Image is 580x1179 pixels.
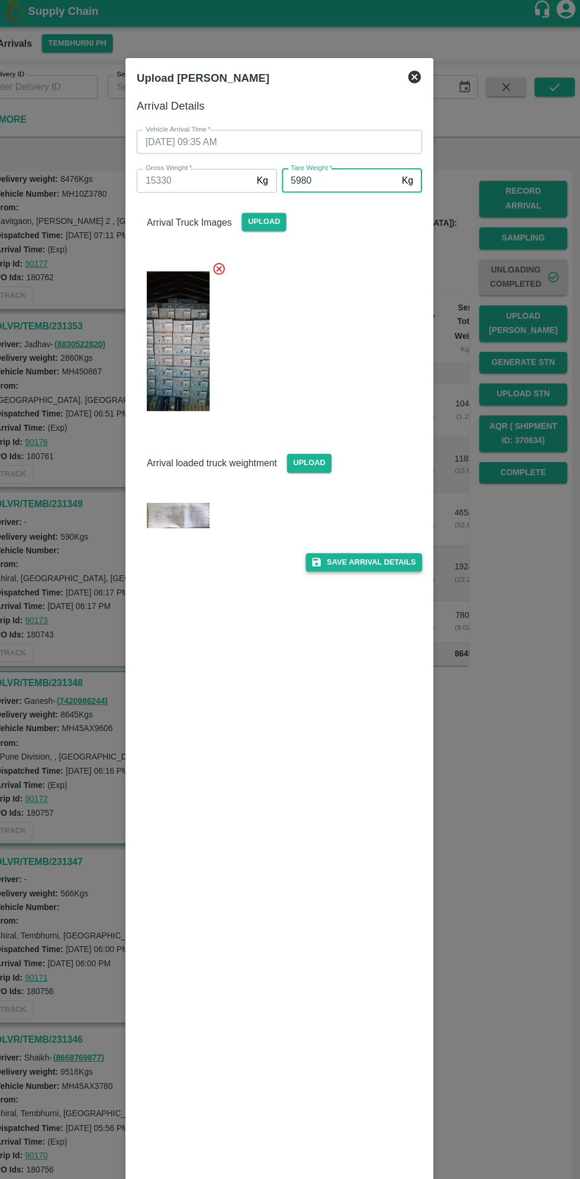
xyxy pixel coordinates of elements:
[297,432,339,449] span: Upload
[165,478,224,502] img: https://app.vegrow.in/rails/active_storage/blobs/redirect/eyJfcmFpbHMiOnsiZGF0YSI6MzIzODg5MiwicHV...
[269,168,279,181] p: Kg
[165,260,224,392] img: https://app.vegrow.in/rails/active_storage/blobs/redirect/eyJfcmFpbHMiOnsiZGF0YSI6MzIzODg5MywicHV...
[164,121,225,131] label: Vehicle Arrival Time
[165,434,288,447] p: Arrival loaded truck weightment
[292,164,401,186] input: Tare Weight
[254,205,297,222] span: Upload
[164,158,208,168] label: Gross Weight
[165,207,245,220] p: Arrival Truck Images
[301,158,340,168] label: Tare Weight
[156,96,424,113] h6: Arrival Details
[315,526,424,543] button: Save Arrival Details
[156,127,416,149] input: Choose date, selected date is Oct 15, 2025
[156,164,264,186] input: Gross Weight
[156,72,281,84] b: Upload [PERSON_NAME]
[405,168,416,181] p: Kg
